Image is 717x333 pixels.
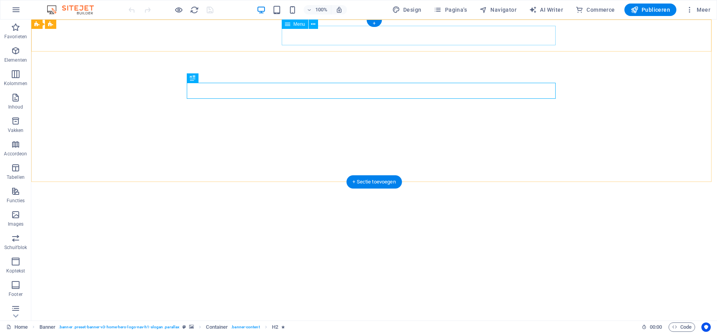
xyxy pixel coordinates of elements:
div: + Sectie toevoegen [346,175,402,189]
span: 00 00 [650,322,662,332]
p: Kolommen [4,80,28,87]
p: Accordeon [4,151,27,157]
p: Favorieten [4,34,27,40]
p: Functies [7,198,25,204]
span: Klik om te selecteren, dubbelklik om te bewerken [206,322,228,332]
span: AI Writer [529,6,563,14]
span: Menu [293,22,305,27]
span: Publiceren [631,6,670,14]
button: Commerce [572,4,618,16]
button: Code [669,322,695,332]
span: Navigator [479,6,517,14]
span: Meer [686,6,710,14]
span: Klik om te selecteren, dubbelklik om te bewerken [272,322,278,332]
button: 100% [304,5,331,14]
button: Navigator [476,4,520,16]
h6: 100% [315,5,328,14]
span: : [655,324,656,330]
button: Design [389,4,425,16]
p: Images [8,221,24,227]
p: Footer [9,291,23,297]
p: Vakken [8,127,24,134]
i: Element bevat een animatie [281,325,285,329]
div: + [367,20,382,27]
button: Usercentrics [701,322,711,332]
i: Dit element bevat een achtergrond [189,325,194,329]
span: Pagina's [434,6,467,14]
span: Commerce [576,6,615,14]
button: Meer [683,4,713,16]
a: Klik om selectie op te heffen, dubbelklik om Pagina's te open [6,322,28,332]
span: . banner-content [231,322,259,332]
p: Koptekst [6,268,25,274]
i: Stel bij het wijzigen van de grootte van de weergegeven website automatisch het juist zoomniveau ... [336,6,343,13]
button: Pagina's [431,4,470,16]
button: AI Writer [526,4,566,16]
i: Pagina opnieuw laden [190,5,199,14]
i: Dit element is een aanpasbare voorinstelling [182,325,186,329]
button: Klik hier om de voorbeeldmodus te verlaten en verder te gaan met bewerken [174,5,183,14]
button: Publiceren [624,4,676,16]
img: Editor Logo [45,5,104,14]
span: Code [672,322,692,332]
p: Tabellen [7,174,25,180]
p: Inhoud [8,104,23,110]
button: reload [190,5,199,14]
h6: Sessietijd [642,322,662,332]
nav: breadcrumb [39,322,285,332]
span: Design [392,6,422,14]
span: Klik om te selecteren, dubbelklik om te bewerken [39,322,56,332]
p: Schuifblok [4,244,27,251]
div: Design (Ctrl+Alt+Y) [389,4,425,16]
span: . banner .preset-banner-v3-home-hero-logo-nav-h1-slogan .parallax [59,322,179,332]
p: Elementen [4,57,27,63]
